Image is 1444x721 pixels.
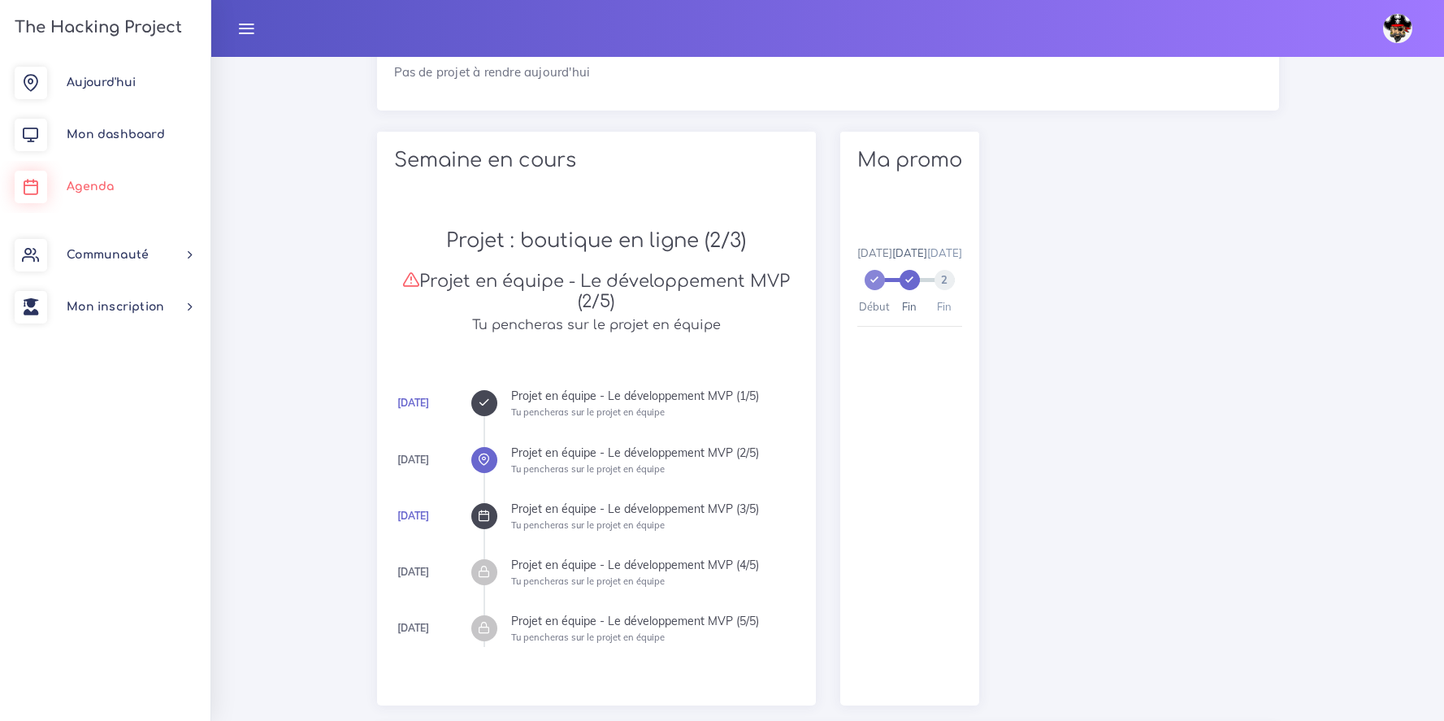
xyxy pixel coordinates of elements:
[511,463,665,475] small: Tu pencheras sur le projet en équipe
[511,390,799,402] div: Projet en équipe - Le développement MVP (1/5)
[857,149,962,172] h2: Ma promo
[865,270,885,290] span: 0
[397,619,429,637] div: [DATE]
[394,271,799,313] h3: Projet en équipe - Le développement MVP (2/5)
[397,451,429,469] div: [DATE]
[934,270,955,290] span: 2
[397,510,429,522] a: [DATE]
[394,63,1262,82] p: Pas de projet à rendre aujourd'hui
[511,447,799,458] div: Projet en équipe - Le développement MVP (2/5)
[67,128,165,141] span: Mon dashboard
[394,229,799,253] h2: Projet : boutique en ligne (2/3)
[67,180,114,193] span: Agenda
[394,149,799,172] h2: Semaine en cours
[511,632,665,643] small: Tu pencheras sur le projet en équipe
[859,300,890,313] span: Début
[511,575,665,587] small: Tu pencheras sur le projet en équipe
[902,300,917,313] span: Fin
[1383,14,1412,43] img: avatar
[10,19,182,37] h3: The Hacking Project
[511,503,799,515] div: Projet en équipe - Le développement MVP (3/5)
[67,301,164,313] span: Mon inscription
[927,246,962,259] span: [DATE]
[67,249,149,261] span: Communauté
[67,76,136,89] span: Aujourd'hui
[892,246,927,259] span: [DATE]
[511,615,799,627] div: Projet en équipe - Le développement MVP (5/5)
[857,246,892,259] span: [DATE]
[394,318,799,333] h5: Tu pencheras sur le projet en équipe
[511,519,665,531] small: Tu pencheras sur le projet en équipe
[397,397,429,409] a: [DATE]
[900,270,920,290] span: 1
[937,300,952,313] span: Fin
[397,563,429,581] div: [DATE]
[511,406,665,418] small: Tu pencheras sur le projet en équipe
[511,559,799,571] div: Projet en équipe - Le développement MVP (4/5)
